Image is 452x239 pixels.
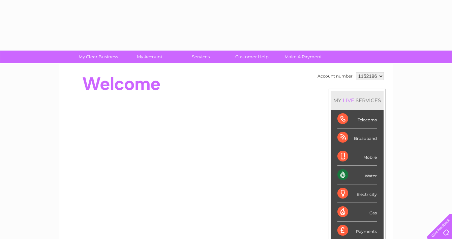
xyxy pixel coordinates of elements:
a: My Account [122,51,177,63]
div: LIVE [341,97,356,103]
a: Customer Help [224,51,280,63]
div: MY SERVICES [331,91,384,110]
a: My Clear Business [70,51,126,63]
div: Water [337,166,377,184]
td: Account number [316,70,354,82]
div: Mobile [337,147,377,166]
div: Telecoms [337,110,377,128]
a: Services [173,51,229,63]
a: Make A Payment [275,51,331,63]
div: Broadband [337,128,377,147]
div: Electricity [337,184,377,203]
div: Gas [337,203,377,221]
